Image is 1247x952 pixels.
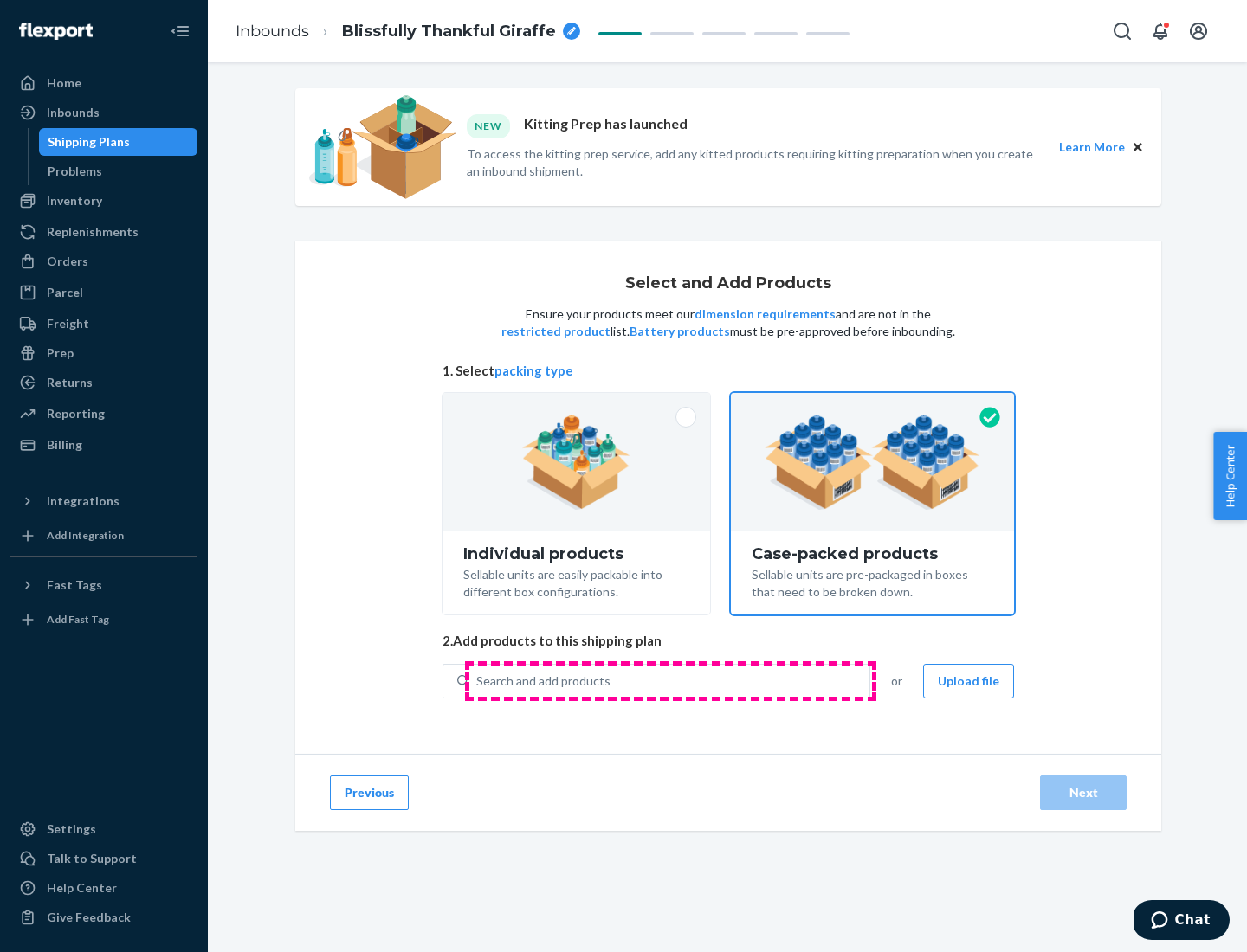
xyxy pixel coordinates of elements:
[236,22,309,41] a: Inbounds
[10,606,197,634] a: Add Fast Tag
[47,104,100,121] div: Inbounds
[47,344,74,362] div: Prep
[625,275,831,293] h1: Select and Add Products
[467,114,510,138] div: NEW
[19,23,93,40] img: Flexport logo
[47,492,120,510] div: Integrations
[1059,138,1125,157] button: Learn More
[10,339,197,367] a: Prep
[10,310,197,338] a: Freight
[1040,775,1127,810] button: Next
[47,192,102,209] div: Inventory
[48,133,130,151] div: Shipping Plans
[10,218,197,246] a: Replenishments
[443,362,1014,380] span: 1. Select
[47,909,131,926] div: Give Feedback
[10,69,197,97] a: Home
[342,21,556,43] span: Blissfully Thankful Giraffe
[39,158,198,185] a: Problems
[10,845,197,872] button: Talk to Support
[476,672,611,690] div: Search and add products
[222,6,594,57] ol: breadcrumbs
[10,187,197,215] a: Inventory
[1143,14,1178,48] button: Open notifications
[443,632,1014,650] span: 2. Add products to this shipping plan
[524,114,688,138] p: Kitting Prep has launched
[47,612,109,627] div: Add Fast Tag
[10,487,197,515] button: Integrations
[522,415,630,510] img: individual-pack.facf35554cb0f1810c75b2bd6df2d64e.png
[10,400,197,428] a: Reporting
[47,528,124,543] div: Add Integration
[695,306,836,323] button: dimension requirements
[10,431,197,459] a: Billing
[1105,14,1140,48] button: Open Search Box
[47,576,102,594] div: Fast Tags
[463,563,689,601] div: Sellable units are easily packable into different box configurations.
[330,775,409,810] button: Previous
[10,522,197,550] a: Add Integration
[47,253,88,270] div: Orders
[47,223,139,241] div: Replenishments
[501,323,611,340] button: restricted product
[923,664,1014,698] button: Upload file
[891,672,902,690] span: or
[10,279,197,306] a: Parcel
[1134,900,1230,943] iframe: Opens a widget where you can chat to one of our agents
[47,315,89,332] div: Freight
[10,815,197,843] a: Settings
[752,563,993,601] div: Sellable units are pre-packaged in boxes that need to be broken down.
[765,415,980,510] img: case-pack.59cecea509d18c883b923b81aeac6d0b.png
[10,571,197,599] button: Fast Tags
[463,545,689,563] div: Individual products
[10,99,197,126] a: Inbounds
[1128,138,1147,157] button: Close
[1055,784,1112,801] div: Next
[494,362,573,380] button: packing type
[39,128,198,156] a: Shipping Plans
[467,145,1043,180] p: To access the kitting prep service, add any kitted products requiring kitting preparation when yo...
[630,323,730,340] button: Battery products
[10,904,197,931] button: Give Feedback
[10,874,197,902] a: Help Center
[10,369,197,396] a: Returns
[47,405,105,422] div: Reporting
[47,850,137,867] div: Talk to Support
[1213,432,1247,520] button: Help Center
[500,306,957,340] p: Ensure your products meet our and are not in the list. must be pre-approved before inbounding.
[10,248,197,275] a: Orders
[752,545,993,563] div: Case-packed products
[47,284,83,301] div: Parcel
[1181,14,1216,48] button: Open account menu
[48,163,102,180] div: Problems
[47,436,82,453] div: Billing
[47,820,96,838] div: Settings
[47,74,81,92] div: Home
[47,879,117,897] div: Help Center
[47,374,93,391] div: Returns
[163,14,197,48] button: Close Navigation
